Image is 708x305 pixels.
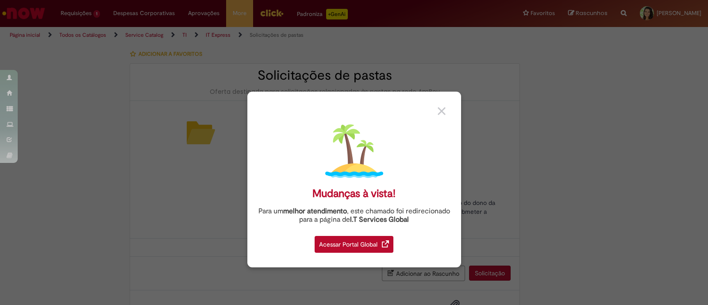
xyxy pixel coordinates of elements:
[350,210,409,224] a: I.T Services Global
[315,231,393,253] a: Acessar Portal Global
[283,207,347,216] strong: melhor atendimento
[315,236,393,253] div: Acessar Portal Global
[254,207,454,224] div: Para um , este chamado foi redirecionado para a página de
[325,122,383,180] img: island.png
[312,187,396,200] div: Mudanças à vista!
[382,240,389,247] img: redirect_link.png
[438,107,446,115] img: close_button_grey.png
